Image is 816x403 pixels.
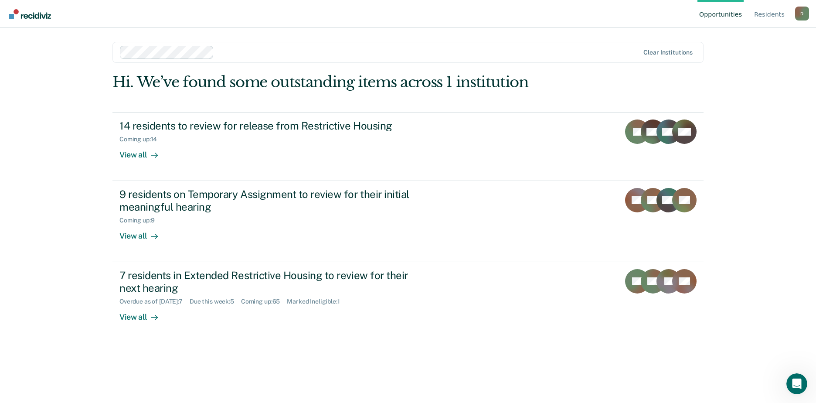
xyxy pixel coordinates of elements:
div: Coming up : 9 [119,217,162,224]
a: 9 residents on Temporary Assignment to review for their initial meaningful hearingComing up:9View... [112,181,704,262]
iframe: Intercom live chat [786,373,807,394]
div: 9 residents on Temporary Assignment to review for their initial meaningful hearing [119,188,425,213]
div: Marked Ineligible : 1 [287,298,347,305]
a: 14 residents to review for release from Restrictive HousingComing up:14View all [112,112,704,181]
div: View all [119,305,168,322]
div: Hi. We’ve found some outstanding items across 1 institution [112,73,585,91]
div: View all [119,224,168,241]
div: 14 residents to review for release from Restrictive Housing [119,120,425,132]
div: View all [119,143,168,160]
a: 7 residents in Extended Restrictive Housing to review for their next hearingOverdue as of [DATE]:... [112,262,704,343]
div: Clear institutions [643,49,693,56]
div: Due this week : 5 [190,298,241,305]
div: 7 residents in Extended Restrictive Housing to review for their next hearing [119,269,425,294]
div: Coming up : 65 [241,298,287,305]
button: Profile dropdown button [795,7,809,20]
div: Overdue as of [DATE] : 7 [119,298,190,305]
div: D [795,7,809,20]
img: Recidiviz [9,9,51,19]
div: Coming up : 14 [119,136,164,143]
